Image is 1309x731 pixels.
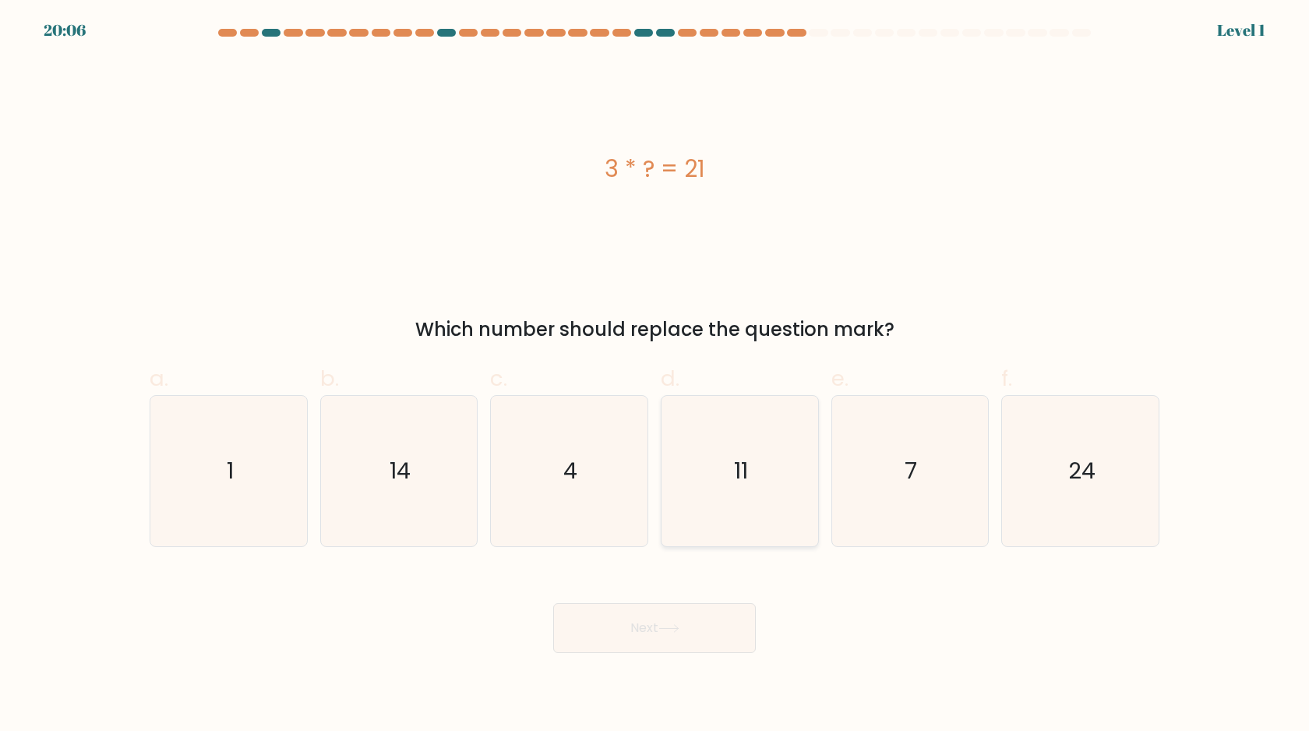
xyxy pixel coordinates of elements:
[159,316,1150,344] div: Which number should replace the question mark?
[734,455,748,486] text: 11
[831,363,849,394] span: e.
[1001,363,1012,394] span: f.
[227,455,234,486] text: 1
[905,455,918,486] text: 7
[553,603,756,653] button: Next
[661,363,679,394] span: d.
[564,455,578,486] text: 4
[150,363,168,394] span: a.
[490,363,507,394] span: c.
[1068,455,1096,486] text: 24
[320,363,339,394] span: b.
[1217,19,1265,42] div: Level 1
[390,455,411,486] text: 14
[44,19,86,42] div: 20:06
[150,151,1159,186] div: 3 * ? = 21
